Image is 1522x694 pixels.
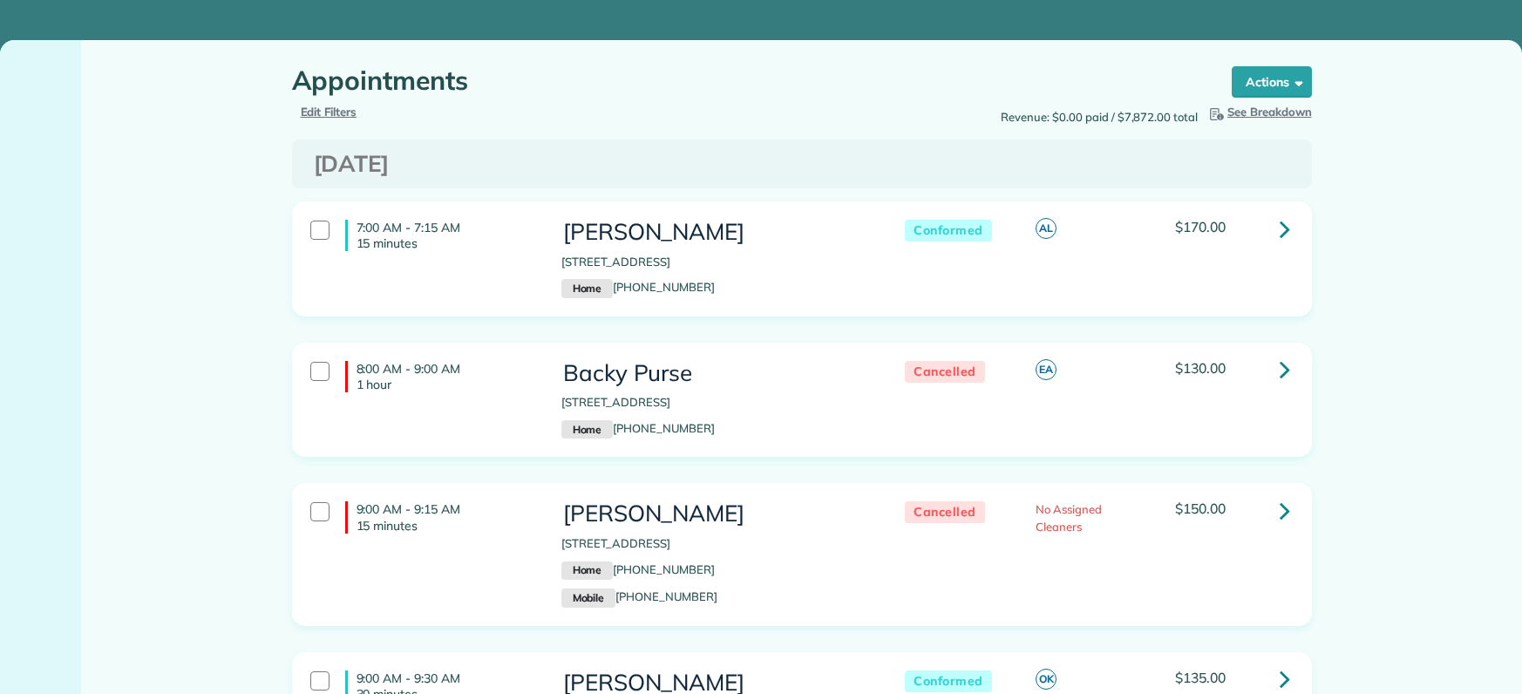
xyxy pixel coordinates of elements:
[345,220,535,251] h4: 7:00 AM - 7:15 AM
[905,361,985,383] span: Cancelled
[1175,500,1226,517] span: $150.00
[905,220,992,242] span: Conformed
[561,280,715,294] a: Home[PHONE_NUMBER]
[1036,218,1057,239] span: AL
[345,501,535,533] h4: 9:00 AM - 9:15 AM
[561,279,613,298] small: Home
[1175,669,1226,686] span: $135.00
[292,66,1199,95] h1: Appointments
[561,420,613,439] small: Home
[357,235,535,251] p: 15 minutes
[561,589,615,608] small: Mobile
[561,254,870,271] p: [STREET_ADDRESS]
[345,361,535,392] h4: 8:00 AM - 9:00 AM
[1036,359,1057,380] span: EA
[561,501,870,527] h3: [PERSON_NAME]
[1206,104,1312,121] button: See Breakdown
[561,562,715,576] a: Home[PHONE_NUMBER]
[357,377,535,392] p: 1 hour
[1001,109,1198,126] span: Revenue: $0.00 paid / $7,872.00 total
[561,220,870,245] h3: [PERSON_NAME]
[314,152,1290,177] h3: [DATE]
[357,518,535,534] p: 15 minutes
[561,361,870,386] h3: Backy Purse
[561,394,870,412] p: [STREET_ADDRESS]
[1036,502,1102,534] span: No Assigned Cleaners
[561,589,717,603] a: Mobile[PHONE_NUMBER]
[1175,359,1226,377] span: $130.00
[1232,66,1312,98] button: Actions
[905,501,985,523] span: Cancelled
[301,105,357,119] a: Edit Filters
[561,561,613,581] small: Home
[1036,669,1057,690] span: OK
[561,421,715,435] a: Home[PHONE_NUMBER]
[905,670,992,692] span: Conformed
[561,535,870,553] p: [STREET_ADDRESS]
[1175,218,1226,235] span: $170.00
